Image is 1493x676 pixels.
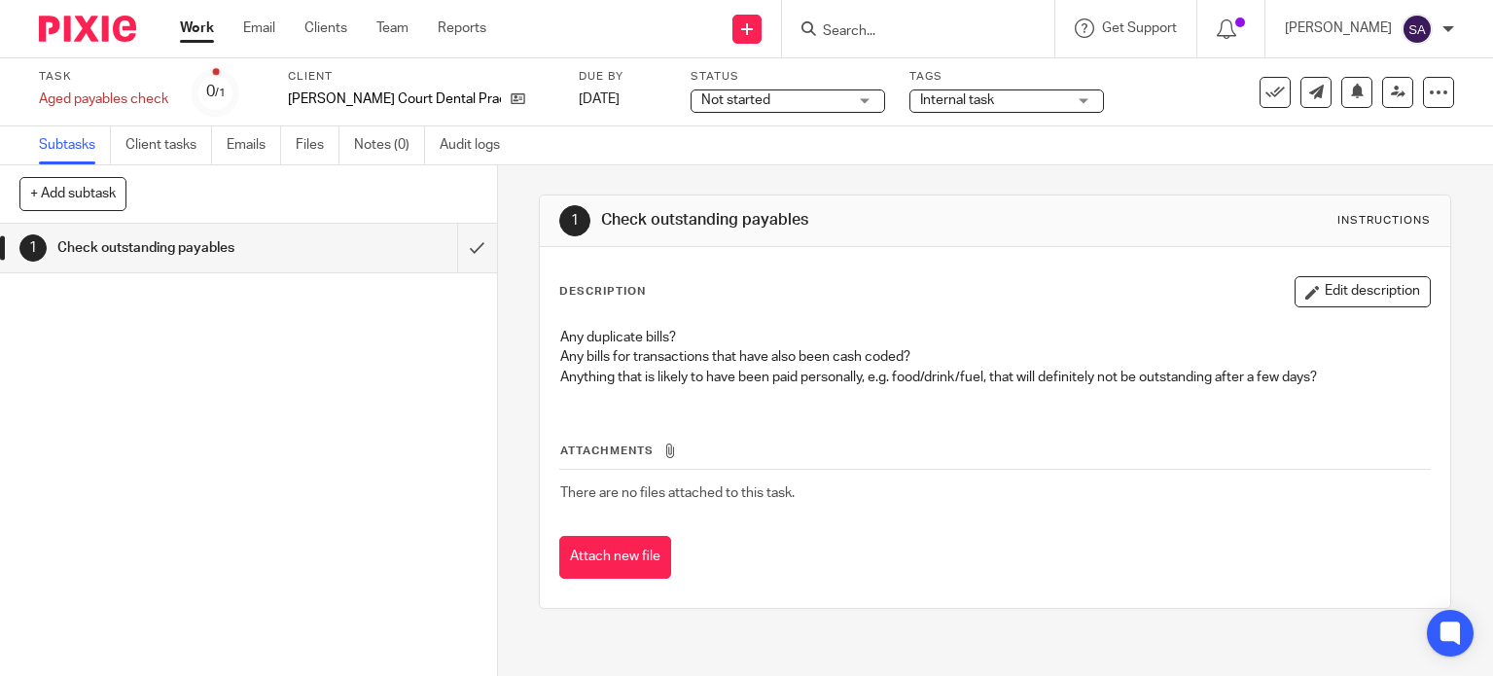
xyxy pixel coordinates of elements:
span: There are no files attached to this task. [560,486,795,500]
a: Email [243,18,275,38]
h1: Check outstanding payables [57,233,311,263]
button: + Add subtask [19,177,126,210]
p: Any bills for transactions that have also been cash coded? [560,347,1430,367]
a: Files [296,126,339,164]
a: Work [180,18,214,38]
h1: Check outstanding payables [601,210,1037,231]
div: 0 [206,81,226,103]
span: [DATE] [579,92,620,106]
div: 1 [19,234,47,262]
input: Search [821,23,996,41]
img: svg%3E [1402,14,1433,45]
a: Notes (0) [354,126,425,164]
img: Pixie [39,16,136,42]
span: Attachments [560,445,654,456]
label: Status [691,69,885,85]
label: Task [39,69,168,85]
p: [PERSON_NAME] [1285,18,1392,38]
p: Description [559,284,646,300]
button: Edit description [1295,276,1431,307]
div: Aged payables check [39,89,168,109]
a: Audit logs [440,126,515,164]
div: Instructions [1337,213,1431,229]
a: Team [376,18,409,38]
span: Not started [701,93,770,107]
p: Any duplicate bills? [560,328,1430,347]
div: 1 [559,205,590,236]
a: Reports [438,18,486,38]
span: Get Support [1102,21,1177,35]
small: /1 [215,88,226,98]
p: [PERSON_NAME] Court Dental Practice [288,89,501,109]
button: Attach new file [559,536,671,580]
a: Client tasks [125,126,212,164]
p: Anything that is likely to have been paid personally, e.g. food/drink/fuel, that will definitely ... [560,368,1430,387]
a: Subtasks [39,126,111,164]
a: Emails [227,126,281,164]
span: Internal task [920,93,994,107]
a: Clients [304,18,347,38]
label: Due by [579,69,666,85]
label: Client [288,69,554,85]
label: Tags [909,69,1104,85]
